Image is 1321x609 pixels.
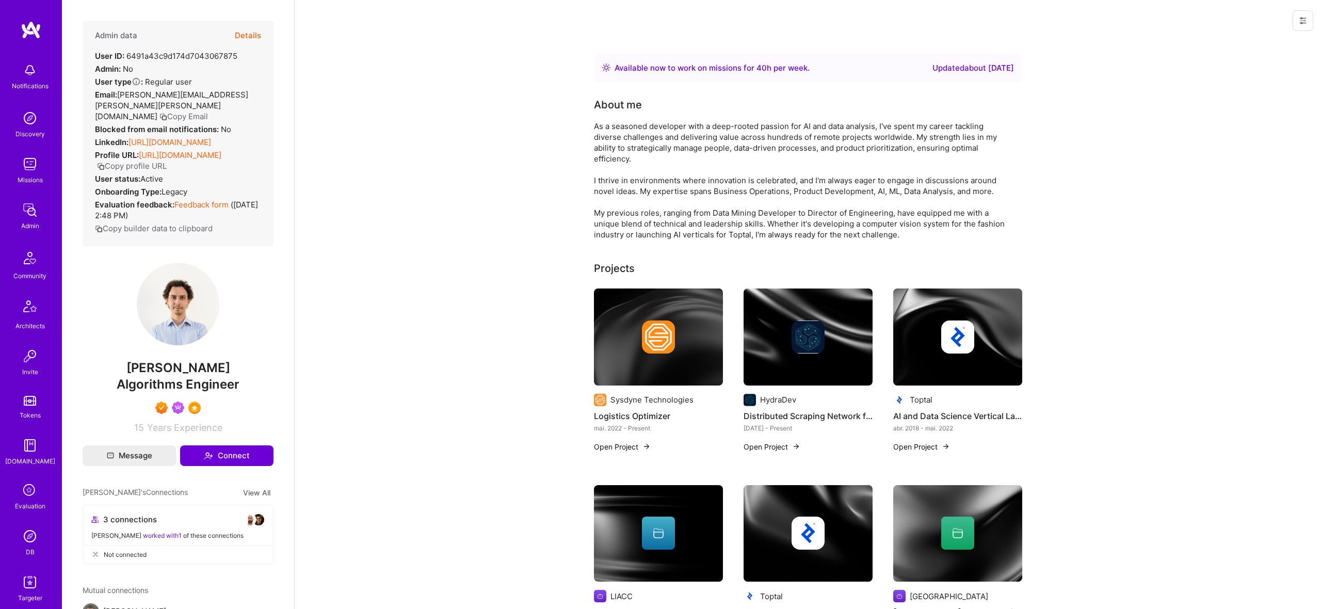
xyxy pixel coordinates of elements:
img: tokens [24,396,36,406]
div: Updated about [DATE] [932,62,1014,74]
span: worked with 1 [143,532,182,539]
span: 15 [134,422,144,433]
div: Architects [15,320,45,331]
strong: Email: [95,90,117,100]
img: cover [744,485,873,582]
img: Company logo [642,320,675,354]
button: Copy profile URL [97,161,167,171]
img: Company logo [594,394,606,406]
span: 3 connections [103,514,157,525]
div: About me [594,97,642,113]
span: [PERSON_NAME][EMAIL_ADDRESS][PERSON_NAME][PERSON_NAME][DOMAIN_NAME] [95,90,248,121]
div: Toptal [910,394,932,405]
img: Company logo [893,590,906,602]
strong: Profile URL: [95,150,139,160]
img: Skill Targeter [20,572,40,592]
img: cover [594,485,723,582]
strong: User status: [95,174,140,184]
img: avatar [252,514,265,526]
span: Active [140,174,163,184]
div: Tokens [20,410,41,421]
strong: User ID: [95,51,124,61]
div: No [95,124,231,135]
img: arrow-right [642,442,651,451]
div: Sysdyne Technologies [610,394,694,405]
strong: Onboarding Type: [95,187,162,197]
div: Projects [594,261,635,276]
img: SelectionTeam [188,402,201,414]
button: Connect [180,445,273,466]
h4: Distributed Scraping Network for Real Estate Data [744,409,873,423]
div: DB [26,547,35,557]
div: [DOMAIN_NAME] [5,456,55,467]
div: As a seasoned developer with a deep-rooted passion for AI and data analysis, I've spent my career... [594,121,1007,240]
img: Company logo [594,590,606,602]
div: Toptal [760,591,783,602]
span: Years Experience [147,422,222,433]
img: Invite [20,346,40,366]
button: Copy builder data to clipboard [95,223,213,234]
div: No [95,63,133,74]
img: Been on Mission [172,402,184,414]
span: [PERSON_NAME]'s Connections [83,487,188,499]
h4: AI and Data Science Vertical Launch [893,409,1022,423]
div: [GEOGRAPHIC_DATA] [910,591,988,602]
img: Admin Search [20,526,40,547]
div: abr. 2018 - mai. 2022 [893,423,1022,434]
button: Open Project [744,441,800,452]
img: Exceptional A.Teamer [155,402,168,414]
i: icon SelectionTeam [20,481,40,501]
h4: Logistics Optimizer [594,409,723,423]
div: Community [13,270,46,281]
div: Missions [18,174,43,185]
button: Copy Email [159,111,208,122]
img: Availability [602,63,610,72]
strong: User type : [95,77,143,87]
button: View All [240,487,273,499]
div: Targeter [18,592,42,603]
strong: Blocked from email notifications: [95,124,221,134]
img: discovery [20,108,40,129]
img: cover [744,289,873,386]
button: Open Project [893,441,950,452]
img: Company logo [792,517,825,550]
div: [PERSON_NAME] of these connections [91,530,265,541]
button: 3 connectionsavataravataravatar[PERSON_NAME] worked with1 of these connectionsNot connected [83,505,273,564]
i: icon Connect [204,451,213,460]
span: [PERSON_NAME] [83,360,273,376]
span: Not connected [104,549,147,560]
div: mai. 2022 - Present [594,423,723,434]
img: Community [18,246,42,270]
img: logo [21,21,41,39]
a: [URL][DOMAIN_NAME] [128,137,211,147]
div: 6491a43c9d174d7043067875 [95,51,237,61]
div: ( [DATE] 2:48 PM ) [95,199,261,221]
div: Notifications [12,81,49,91]
a: [URL][DOMAIN_NAME] [139,150,221,160]
img: User Avatar [137,263,219,345]
div: Regular user [95,76,192,87]
span: legacy [162,187,187,197]
a: Feedback form [174,200,229,210]
img: arrow-right [792,442,800,451]
img: cover [893,289,1022,386]
h4: Admin data [95,31,137,40]
img: admin teamwork [20,200,40,220]
div: Available now to work on missions for h per week . [615,62,810,74]
img: bell [20,60,40,81]
div: Evaluation [15,501,45,511]
img: Company logo [792,320,825,354]
button: Open Project [594,441,651,452]
i: icon Copy [97,163,105,170]
i: icon Collaborator [91,516,99,523]
div: HydraDev [760,394,796,405]
img: guide book [20,435,40,456]
div: Invite [22,366,38,377]
img: cover [594,289,723,386]
img: cover [893,485,1022,582]
img: avatar [236,514,248,526]
img: teamwork [20,154,40,174]
img: Company logo [744,590,756,602]
button: Message [83,445,176,466]
span: Mutual connections [83,585,273,596]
